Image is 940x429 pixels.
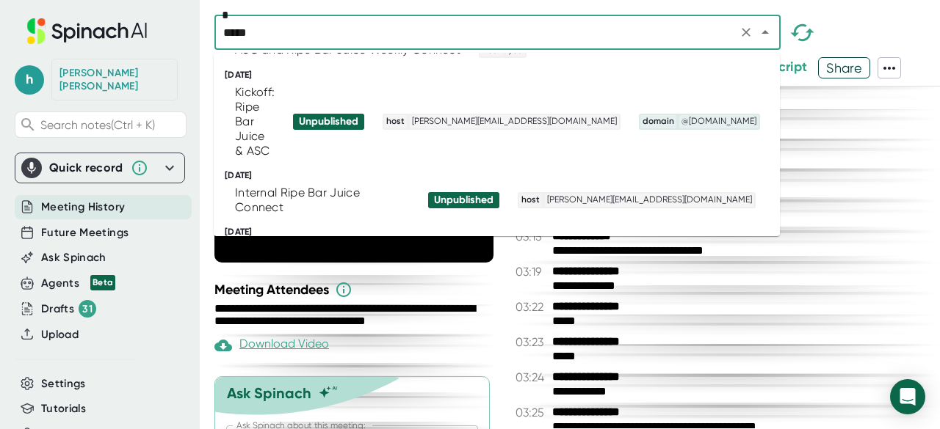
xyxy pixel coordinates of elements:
div: Meeting Attendees [214,281,497,298]
button: Close [755,22,775,43]
div: Open Intercom Messenger [890,379,925,414]
span: 03:22 [516,300,549,314]
button: Upload [41,326,79,343]
div: Helen Hanna [59,67,170,92]
button: Future Meetings [41,224,129,241]
span: 03:25 [516,406,549,419]
button: Share [818,57,870,78]
button: Clear [736,22,756,43]
div: Unpublished [299,115,358,128]
div: Beta [90,275,115,290]
div: Quick record [49,161,123,175]
div: Download Video [214,337,329,354]
div: Unpublished [434,194,493,207]
button: Ask Spinach [41,249,106,266]
div: [DATE] [225,227,780,238]
span: 03:19 [516,265,549,279]
span: @[DOMAIN_NAME] [679,115,759,128]
div: Internal Ripe Bar Juice Connect [235,186,410,215]
div: Kickoff: Ripe Bar Juice & ASC [235,85,275,158]
div: Quick record [21,153,178,183]
button: Agents Beta [41,275,115,292]
div: Drafts [41,300,96,318]
span: host [519,194,542,207]
div: 31 [79,300,96,318]
span: [PERSON_NAME][EMAIL_ADDRESS][DOMAIN_NAME] [545,194,754,207]
div: Agents [41,275,115,292]
span: domain [640,115,676,128]
span: 03:23 [516,335,549,349]
span: Search notes (Ctrl + K) [40,118,155,132]
button: Meeting History [41,199,125,216]
div: [DATE] [225,170,780,181]
div: Ask Spinach [227,384,311,402]
span: [PERSON_NAME][EMAIL_ADDRESS][DOMAIN_NAME] [410,115,619,128]
span: Share [819,55,869,81]
span: host [384,115,407,128]
button: Drafts 31 [41,300,96,318]
button: Settings [41,375,86,392]
span: h [15,65,44,95]
button: Tutorials [41,400,86,417]
div: [DATE] [225,70,780,81]
span: 03:24 [516,370,549,384]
